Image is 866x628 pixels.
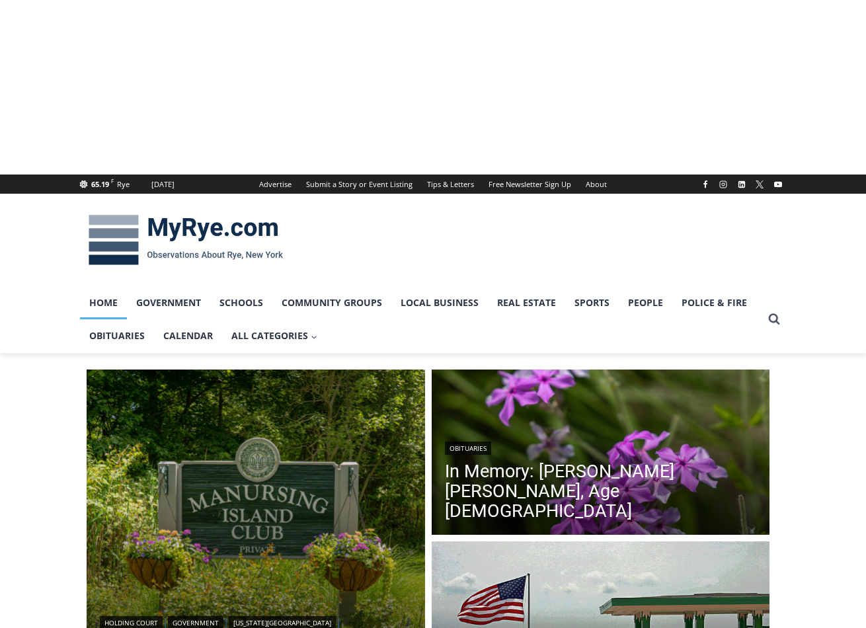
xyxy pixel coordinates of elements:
a: Home [80,286,127,319]
a: All Categories [222,319,327,352]
a: Obituaries [80,319,154,352]
span: F [111,177,114,184]
a: Read More In Memory: Barbara Porter Schofield, Age 90 [432,370,770,539]
a: Government [127,286,210,319]
a: About [578,175,614,194]
span: 65.19 [91,179,109,189]
a: X [752,177,768,192]
span: All Categories [231,329,317,343]
a: Tips & Letters [420,175,481,194]
a: Real Estate [488,286,565,319]
nav: Secondary Navigation [252,175,614,194]
button: View Search Form [762,307,786,331]
a: Calendar [154,319,222,352]
a: Submit a Story or Event Listing [299,175,420,194]
img: (PHOTO: Kim Eierman of EcoBeneficial designed and oversaw the installation of native plant beds f... [432,370,770,539]
a: Police & Fire [672,286,756,319]
a: Free Newsletter Sign Up [481,175,578,194]
a: Obituaries [445,442,491,455]
a: YouTube [770,177,786,192]
a: Sports [565,286,619,319]
div: Rye [117,178,130,190]
a: People [619,286,672,319]
a: Community Groups [272,286,391,319]
a: Facebook [697,177,713,192]
a: Instagram [715,177,731,192]
img: MyRye.com [80,206,292,274]
a: Linkedin [734,177,750,192]
a: In Memory: [PERSON_NAME] [PERSON_NAME], Age [DEMOGRAPHIC_DATA] [445,461,757,521]
a: Advertise [252,175,299,194]
div: [DATE] [151,178,175,190]
nav: Primary Navigation [80,286,762,353]
a: Local Business [391,286,488,319]
a: Schools [210,286,272,319]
